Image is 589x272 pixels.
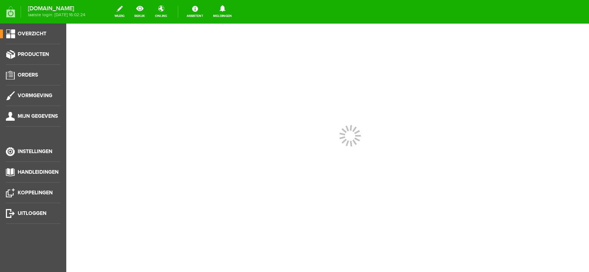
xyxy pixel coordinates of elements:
span: laatste login: [DATE] 16:02:24 [28,13,85,17]
span: Instellingen [18,148,52,155]
span: Koppelingen [18,190,53,196]
a: Meldingen [209,4,236,20]
strong: [DOMAIN_NAME] [28,7,85,11]
span: Uitloggen [18,210,46,216]
a: bekijk [130,4,149,20]
span: Handleidingen [18,169,59,175]
span: Orders [18,72,38,78]
span: Overzicht [18,31,46,37]
a: online [151,4,172,20]
a: wijzig [110,4,129,20]
a: Assistent [182,4,208,20]
span: Producten [18,51,49,57]
span: Vormgeving [18,92,52,99]
span: Mijn gegevens [18,113,58,119]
